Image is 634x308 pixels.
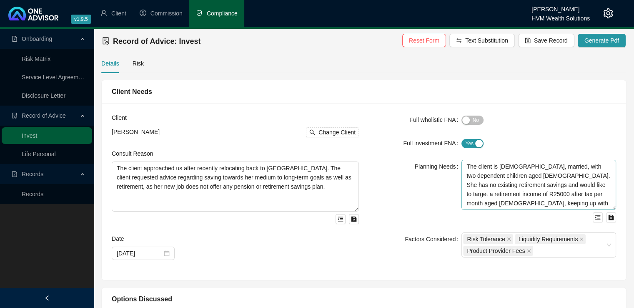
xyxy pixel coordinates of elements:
span: close [527,249,531,253]
span: Change Client [318,128,356,137]
a: Records [22,191,43,197]
span: swap [456,38,462,43]
div: Options Discussed [112,294,616,304]
span: save [351,216,357,222]
textarea: The client is [DEMOGRAPHIC_DATA], married, with two dependent children aged [DEMOGRAPHIC_DATA]. S... [461,160,616,210]
div: Details [101,59,119,68]
span: save [525,38,531,43]
label: Consult Reason [112,149,159,158]
span: [PERSON_NAME] [112,129,160,135]
span: menu-unfold [595,215,601,220]
span: v1.9.5 [71,15,91,24]
a: Invest [22,132,37,139]
label: Full investment FNA [403,136,461,150]
span: file-done [12,113,18,119]
span: Liquidity Requirements [519,235,578,244]
span: user [100,10,107,16]
span: file-pdf [12,171,18,177]
span: file-done [102,37,110,45]
span: Commission [150,10,183,17]
label: Full wholistic FNA [409,113,461,126]
a: Service Level Agreement [22,74,87,81]
label: Factors Considered [405,232,461,246]
span: Risk Tolerance [467,235,505,244]
span: left [44,295,50,301]
span: Liquidity Requirements [515,234,586,244]
a: Disclosure Letter [22,92,65,99]
div: HVM Wealth Solutions [531,11,590,20]
button: Text Substitution [449,34,515,47]
img: 2df55531c6924b55f21c4cf5d4484680-logo-light.svg [8,7,58,20]
span: Compliance [207,10,238,17]
span: Risk Tolerance [463,234,513,244]
span: Record of Advice [22,112,66,119]
span: Product Provider Fees [467,246,525,255]
span: Generate Pdf [584,36,619,45]
span: save [608,215,614,220]
button: Save Record [518,34,574,47]
div: Client Needs [112,86,616,97]
span: file-pdf [12,36,18,42]
span: Reset Form [409,36,439,45]
span: Product Provider Fees [463,246,533,256]
button: Reset Form [402,34,446,47]
span: close [579,237,584,241]
div: Risk [133,59,144,68]
span: dollar [140,10,146,16]
input: Select date [117,249,162,258]
span: Text Substitution [465,36,508,45]
span: search [309,129,315,135]
span: close [507,237,511,241]
textarea: The client approached us after recently relocating back to [GEOGRAPHIC_DATA]. The client requeste... [112,162,359,212]
label: Date [112,234,130,243]
span: setting [603,8,613,18]
label: Planning Needs [415,160,462,173]
span: Records [22,171,43,177]
label: Client [112,113,133,122]
div: [PERSON_NAME] [531,2,590,11]
span: Save Record [534,36,568,45]
button: Generate Pdf [578,34,626,47]
span: Record of Advice: Invest [113,37,200,45]
a: Risk Matrix [22,56,50,62]
a: Life Personal [22,151,56,157]
span: menu-unfold [338,216,343,222]
span: Onboarding [22,35,52,42]
span: safety [196,10,203,16]
button: Change Client [306,127,359,137]
span: Client [111,10,126,17]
